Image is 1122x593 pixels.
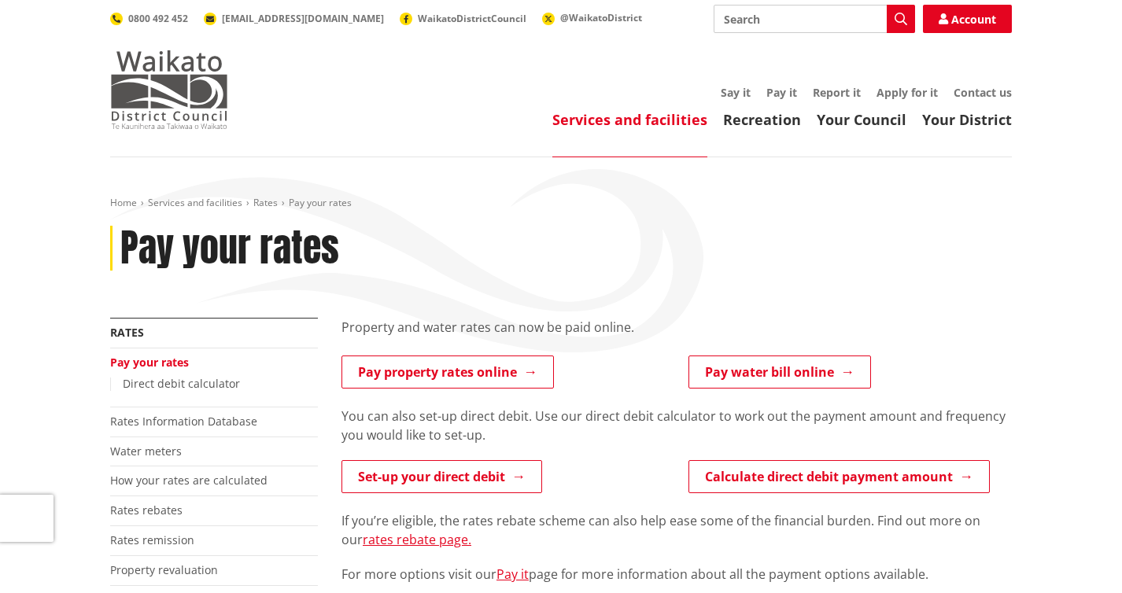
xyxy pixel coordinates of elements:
[110,473,268,488] a: How your rates are calculated
[341,318,1012,355] div: Property and water rates can now be paid online.
[922,110,1012,129] a: Your District
[341,460,542,493] a: Set-up your direct debit
[253,196,278,209] a: Rates
[110,444,182,459] a: Water meters
[542,11,642,24] a: @WaikatoDistrict
[723,110,801,129] a: Recreation
[560,11,642,24] span: @WaikatoDistrict
[120,226,339,271] h1: Pay your rates
[714,5,915,33] input: Search input
[688,355,871,389] a: Pay water bill online
[341,355,554,389] a: Pay property rates online
[400,12,526,25] a: WaikatoDistrictCouncil
[148,196,242,209] a: Services and facilities
[222,12,384,25] span: [EMAIL_ADDRESS][DOMAIN_NAME]
[341,407,1012,444] p: You can also set-up direct debit. Use our direct debit calculator to work out the payment amount ...
[954,85,1012,100] a: Contact us
[688,460,990,493] a: Calculate direct debit payment amount
[110,355,189,370] a: Pay your rates
[110,503,183,517] a: Rates rebates
[128,12,188,25] span: 0800 492 452
[923,5,1012,33] a: Account
[110,414,257,429] a: Rates Information Database
[110,562,218,577] a: Property revaluation
[418,12,526,25] span: WaikatoDistrictCouncil
[204,12,384,25] a: [EMAIL_ADDRESS][DOMAIN_NAME]
[110,532,194,547] a: Rates remission
[817,110,906,129] a: Your Council
[110,197,1012,210] nav: breadcrumb
[123,376,240,391] a: Direct debit calculator
[110,50,228,129] img: Waikato District Council - Te Kaunihera aa Takiwaa o Waikato
[552,110,707,129] a: Services and facilities
[813,85,861,100] a: Report it
[877,85,938,100] a: Apply for it
[110,196,137,209] a: Home
[110,325,144,340] a: Rates
[363,531,471,548] a: rates rebate page.
[1050,527,1106,584] iframe: Messenger Launcher
[341,511,1012,549] p: If you’re eligible, the rates rebate scheme can also help ease some of the financial burden. Find...
[766,85,797,100] a: Pay it
[110,12,188,25] a: 0800 492 452
[721,85,751,100] a: Say it
[289,196,352,209] span: Pay your rates
[496,565,529,583] a: Pay it
[341,565,1012,584] p: For more options visit our page for more information about all the payment options available.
